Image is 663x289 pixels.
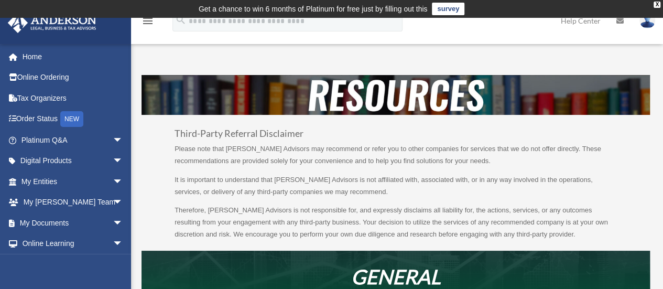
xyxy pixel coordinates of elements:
[142,15,154,27] i: menu
[7,130,139,151] a: Platinum Q&Aarrow_drop_down
[7,233,139,254] a: Online Learningarrow_drop_down
[175,205,617,240] p: Therefore, [PERSON_NAME] Advisors is not responsible for, and expressly disclaims all liability f...
[7,192,139,213] a: My [PERSON_NAME] Teamarrow_drop_down
[7,46,139,67] a: Home
[7,67,139,88] a: Online Ordering
[199,3,428,15] div: Get a chance to win 6 months of Platinum for free just by filling out this
[113,192,134,213] span: arrow_drop_down
[142,18,154,27] a: menu
[175,174,617,205] p: It is important to understand that [PERSON_NAME] Advisors is not affiliated with, associated with...
[142,75,650,115] img: resources-header
[175,143,617,174] p: Please note that [PERSON_NAME] Advisors may recommend or refer you to other companies for service...
[5,13,100,33] img: Anderson Advisors Platinum Portal
[175,129,617,144] h3: Third-Party Referral Disclaimer
[113,130,134,151] span: arrow_drop_down
[113,151,134,172] span: arrow_drop_down
[7,212,139,233] a: My Documentsarrow_drop_down
[351,264,441,288] em: GENERAL
[60,111,83,127] div: NEW
[113,171,134,192] span: arrow_drop_down
[7,109,139,130] a: Order StatusNEW
[175,14,187,26] i: search
[113,212,134,234] span: arrow_drop_down
[432,3,464,15] a: survey
[7,171,139,192] a: My Entitiesarrow_drop_down
[7,88,139,109] a: Tax Organizers
[113,233,134,255] span: arrow_drop_down
[7,151,139,172] a: Digital Productsarrow_drop_down
[639,13,655,28] img: User Pic
[654,2,660,8] div: close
